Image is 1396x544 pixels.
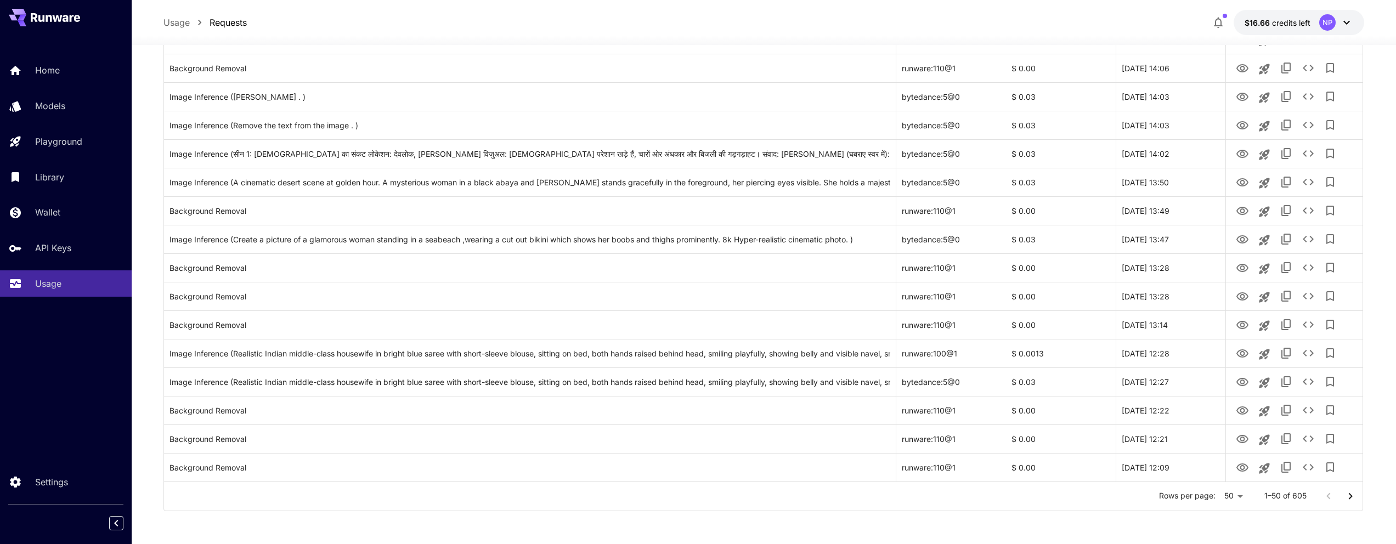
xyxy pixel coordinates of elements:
button: Copy TaskUUID [1275,143,1297,165]
button: Copy TaskUUID [1275,86,1297,107]
div: Click to copy prompt [169,425,891,453]
button: See details [1297,200,1319,222]
button: See details [1297,86,1319,107]
button: Copy TaskUUID [1275,171,1297,193]
button: Add to library [1319,285,1341,307]
div: 01 Oct, 2025 13:49 [1116,196,1225,225]
p: Library [35,171,64,184]
div: 01 Oct, 2025 12:28 [1116,339,1225,367]
a: Usage [163,16,190,29]
div: Click to copy prompt [169,111,891,139]
div: $ 0.03 [1006,168,1116,196]
button: Copy TaskUUID [1275,456,1297,478]
button: View [1231,313,1253,336]
button: See details [1297,399,1319,421]
button: Copy TaskUUID [1275,257,1297,279]
button: See details [1297,428,1319,450]
button: View [1231,456,1253,478]
button: Copy TaskUUID [1275,314,1297,336]
div: $ 0.00 [1006,424,1116,453]
div: Click to copy prompt [169,368,891,396]
div: runware:110@1 [896,396,1006,424]
div: 01 Oct, 2025 13:28 [1116,253,1225,282]
button: View [1231,142,1253,165]
div: $ 0.0013 [1006,339,1116,367]
button: Add to library [1319,428,1341,450]
button: Add to library [1319,57,1341,79]
button: Add to library [1319,399,1341,421]
div: $ 0.00 [1006,282,1116,310]
button: Copy TaskUUID [1275,428,1297,450]
button: View [1231,370,1253,393]
div: $16.6617 [1245,17,1310,29]
button: View [1231,399,1253,421]
div: Click to copy prompt [169,83,891,111]
button: Launch in playground [1253,286,1275,308]
button: Launch in playground [1253,229,1275,251]
div: Click to copy prompt [169,339,891,367]
div: runware:110@1 [896,54,1006,82]
div: runware:110@1 [896,253,1006,282]
div: Click to copy prompt [169,454,891,481]
div: bytedance:5@0 [896,139,1006,168]
button: View [1231,285,1253,307]
button: Copy TaskUUID [1275,371,1297,393]
button: Launch in playground [1253,315,1275,337]
div: runware:110@1 [896,196,1006,225]
p: Requests [210,16,247,29]
p: Playground [35,135,82,148]
button: See details [1297,285,1319,307]
p: Home [35,64,60,77]
div: Click to copy prompt [169,197,891,225]
div: Click to copy prompt [169,225,891,253]
button: View [1231,199,1253,222]
button: See details [1297,371,1319,393]
div: runware:110@1 [896,310,1006,339]
p: Settings [35,475,68,489]
div: Click to copy prompt [169,311,891,339]
div: $ 0.00 [1006,310,1116,339]
div: 01 Oct, 2025 14:03 [1116,111,1225,139]
div: $ 0.00 [1006,253,1116,282]
button: View [1231,114,1253,136]
button: Add to library [1319,171,1341,193]
button: See details [1297,257,1319,279]
button: Add to library [1319,200,1341,222]
div: 01 Oct, 2025 12:22 [1116,396,1225,424]
button: View [1231,56,1253,79]
div: runware:110@1 [896,282,1006,310]
button: Launch in playground [1253,87,1275,109]
div: 01 Oct, 2025 13:47 [1116,225,1225,253]
button: Add to library [1319,114,1341,136]
button: Collapse sidebar [109,516,123,530]
span: $16.66 [1245,18,1272,27]
button: Copy TaskUUID [1275,228,1297,250]
button: See details [1297,342,1319,364]
button: See details [1297,171,1319,193]
button: View [1231,171,1253,193]
p: Models [35,99,65,112]
div: Click to copy prompt [169,54,891,82]
button: Launch in playground [1253,343,1275,365]
div: $ 0.03 [1006,225,1116,253]
button: Add to library [1319,456,1341,478]
button: Add to library [1319,371,1341,393]
button: View [1231,85,1253,107]
div: $ 0.00 [1006,453,1116,481]
div: $ 0.03 [1006,367,1116,396]
div: bytedance:5@0 [896,111,1006,139]
p: Rows per page: [1159,490,1216,501]
div: $ 0.00 [1006,54,1116,82]
div: 01 Oct, 2025 12:27 [1116,367,1225,396]
div: 01 Oct, 2025 13:14 [1116,310,1225,339]
button: View [1231,228,1253,250]
button: Launch in playground [1253,372,1275,394]
button: Copy TaskUUID [1275,399,1297,421]
button: Launch in playground [1253,457,1275,479]
button: $16.6617NP [1234,10,1364,35]
div: 01 Oct, 2025 13:28 [1116,282,1225,310]
button: Add to library [1319,314,1341,336]
div: NP [1319,14,1336,31]
button: Copy TaskUUID [1275,114,1297,136]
